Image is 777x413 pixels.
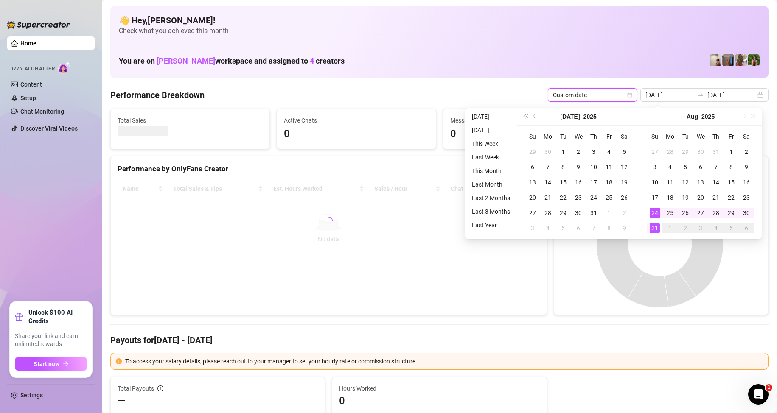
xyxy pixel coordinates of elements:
div: 16 [573,177,583,187]
li: Last Month [468,179,513,190]
img: Nathaniel [735,54,747,66]
td: 2025-08-06 [693,159,708,175]
td: 2025-07-10 [586,159,601,175]
td: 2025-08-26 [678,205,693,220]
td: 2025-07-12 [617,159,632,175]
li: Last 2 Months [468,193,513,203]
td: 2025-07-23 [571,190,586,205]
button: Choose a month [560,108,580,125]
th: We [693,129,708,144]
div: 11 [604,162,614,172]
span: Active Chats [284,116,429,125]
a: Chat Monitoring [20,108,64,115]
div: 27 [696,208,706,218]
span: Share your link and earn unlimited rewards [15,332,87,349]
div: 30 [543,147,553,157]
div: 9 [741,162,752,172]
div: 28 [665,147,675,157]
td: 2025-07-25 [601,190,617,205]
a: Home [20,40,36,47]
div: 20 [527,193,538,203]
td: 2025-08-05 [555,220,571,236]
th: Mo [540,129,555,144]
span: 1 [766,384,772,391]
div: 2 [680,223,690,233]
th: Th [586,129,601,144]
td: 2025-08-31 [647,220,662,236]
img: Wayne [722,54,734,66]
span: 0 [339,394,539,407]
div: 29 [680,147,690,157]
div: 8 [558,162,568,172]
td: 2025-08-04 [662,159,678,175]
span: swap-right [697,92,704,98]
td: 2025-08-23 [739,190,754,205]
div: 5 [726,223,736,233]
td: 2025-08-18 [662,190,678,205]
td: 2025-08-01 [601,205,617,220]
td: 2025-08-07 [586,220,601,236]
div: 27 [650,147,660,157]
div: 3 [589,147,599,157]
td: 2025-08-14 [708,175,724,190]
div: 13 [696,177,706,187]
td: 2025-08-01 [724,144,739,159]
td: 2025-07-04 [601,144,617,159]
div: 31 [650,223,660,233]
td: 2025-07-03 [586,144,601,159]
div: 5 [558,223,568,233]
div: 15 [558,177,568,187]
th: Mo [662,129,678,144]
div: 5 [680,162,690,172]
div: 21 [543,193,553,203]
td: 2025-07-09 [571,159,586,175]
div: 1 [558,147,568,157]
button: Previous month (PageUp) [530,108,539,125]
td: 2025-07-14 [540,175,555,190]
td: 2025-07-31 [586,205,601,220]
iframe: Intercom live chat [748,384,769,405]
li: [DATE] [468,112,513,122]
td: 2025-07-26 [617,190,632,205]
img: logo-BBDzfeDw.svg [7,20,70,29]
td: 2025-08-29 [724,205,739,220]
th: Sa [739,129,754,144]
li: This Week [468,139,513,149]
td: 2025-07-07 [540,159,555,175]
span: Total Payouts [118,384,154,393]
a: Setup [20,95,36,101]
div: 22 [558,193,568,203]
button: Last year (Control + left) [521,108,530,125]
td: 2025-06-30 [540,144,555,159]
td: 2025-07-17 [586,175,601,190]
div: 7 [711,162,721,172]
div: 29 [726,208,736,218]
td: 2025-09-03 [693,220,708,236]
span: 4 [310,56,314,65]
li: [DATE] [468,125,513,135]
td: 2025-08-08 [724,159,739,175]
td: 2025-08-22 [724,190,739,205]
td: 2025-07-18 [601,175,617,190]
div: 29 [558,208,568,218]
div: 2 [619,208,629,218]
td: 2025-09-05 [724,220,739,236]
td: 2025-07-01 [555,144,571,159]
div: 27 [527,208,538,218]
a: Settings [20,392,43,399]
td: 2025-08-03 [647,159,662,175]
div: 10 [589,162,599,172]
th: Sa [617,129,632,144]
div: 11 [665,177,675,187]
td: 2025-08-17 [647,190,662,205]
span: 0 [284,126,429,142]
div: 30 [741,208,752,218]
td: 2025-08-30 [739,205,754,220]
span: gift [15,313,23,321]
td: 2025-07-22 [555,190,571,205]
td: 2025-07-16 [571,175,586,190]
img: AI Chatter [58,61,71,74]
div: 14 [711,177,721,187]
div: 2 [573,147,583,157]
div: 7 [589,223,599,233]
